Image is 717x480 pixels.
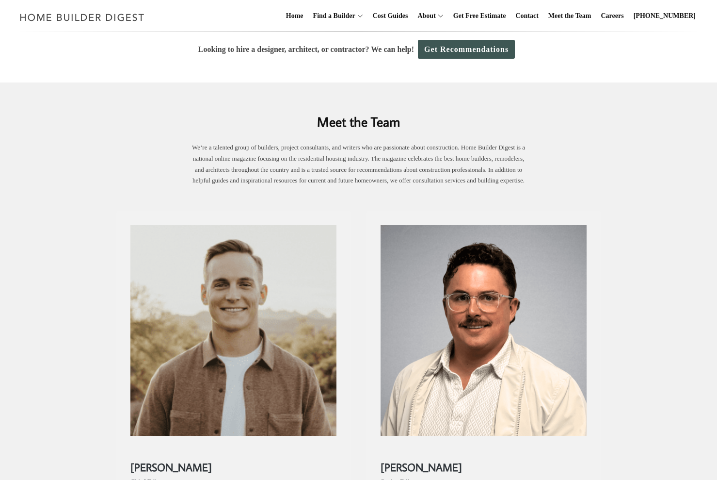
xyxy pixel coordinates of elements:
[511,0,542,32] a: Contact
[449,0,510,32] a: Get Free Estimate
[16,8,149,27] img: Home Builder Digest
[544,0,595,32] a: Meet the Team
[309,0,355,32] a: Find a Builder
[116,98,601,132] h2: Meet the Team
[414,0,435,32] a: About
[418,40,515,59] a: Get Recommendations
[130,450,336,474] h2: [PERSON_NAME]
[630,0,700,32] a: [PHONE_NUMBER]
[381,450,587,474] h2: [PERSON_NAME]
[282,0,307,32] a: Home
[597,0,628,32] a: Careers
[189,142,528,186] p: We’re a talented group of builders, project consultants, and writers who are passionate about con...
[369,0,412,32] a: Cost Guides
